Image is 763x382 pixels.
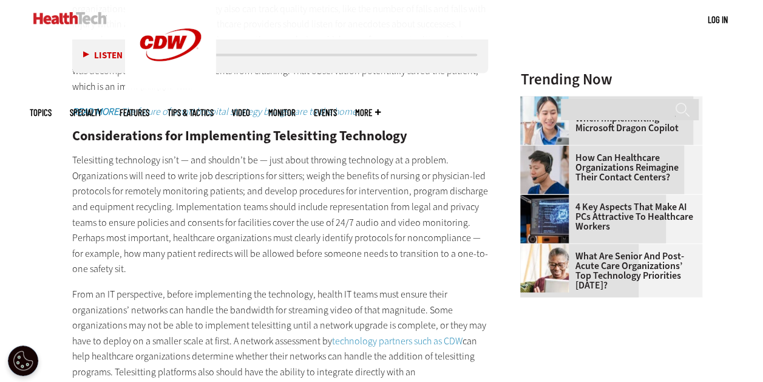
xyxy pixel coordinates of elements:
[314,108,337,117] a: Events
[125,80,216,93] a: CDW
[70,108,101,117] span: Specialty
[268,108,296,117] a: MonITor
[168,108,214,117] a: Tips & Tactics
[232,108,250,117] a: Video
[520,195,575,205] a: Desktop monitor with brain AI concept
[520,146,569,194] img: Healthcare contact center
[520,97,575,106] a: Doctor using phone to dictate to tablet
[520,195,569,244] img: Desktop monitor with brain AI concept
[120,108,149,117] a: Features
[708,14,728,25] a: Log in
[30,108,52,117] span: Topics
[72,152,489,277] p: Telesitting technology isn’t — and shouldn’t be — just about throwing technology at a problem. Or...
[332,335,463,347] a: technology partners such as CDW
[520,244,569,293] img: Older person using tablet
[33,12,107,24] img: Home
[355,108,381,117] span: More
[72,129,489,143] h2: Considerations for Implementing Telesitting Technology
[520,202,695,231] a: 4 Key Aspects That Make AI PCs Attractive to Healthcare Workers
[520,251,695,290] a: What Are Senior and Post-Acute Care Organizations’ Top Technology Priorities [DATE]?
[520,153,695,182] a: How Can Healthcare Organizations Reimagine Their Contact Centers?
[520,97,569,145] img: Doctor using phone to dictate to tablet
[708,13,728,26] div: User menu
[8,346,38,376] div: Cookie Settings
[520,244,575,254] a: Older person using tablet
[520,146,575,155] a: Healthcare contact center
[8,346,38,376] button: Open Preferences
[520,104,695,133] a: Helpful Tips for Hospitals When Implementing Microsoft Dragon Copilot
